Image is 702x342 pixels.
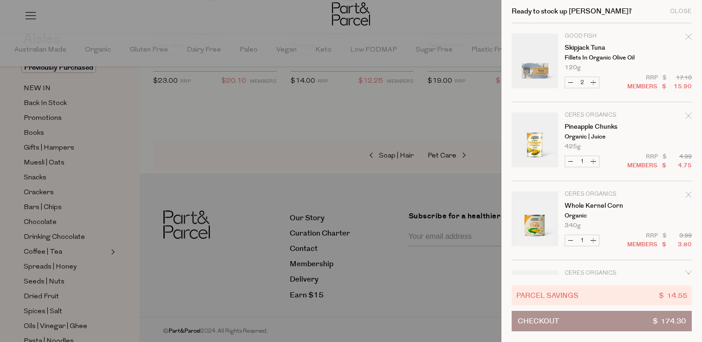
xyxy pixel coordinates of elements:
[653,311,686,331] span: $ 174.30
[565,124,637,130] a: Pineapple Chunks
[576,235,588,246] input: QTY Whole Kernel Corn
[685,190,692,203] div: Remove Whole Kernel Corn
[576,77,588,88] input: QTY Skipjack Tuna
[565,213,637,219] p: Organic
[576,156,588,167] input: QTY Pineapple Chunks
[565,223,581,229] span: 340g
[565,270,637,276] p: Ceres Organics
[565,55,637,61] p: Fillets in Organic Olive Oil
[670,8,692,14] div: Close
[565,45,637,51] a: Skipjack Tuna
[512,311,692,331] button: Checkout$ 174.30
[518,311,559,331] span: Checkout
[516,290,578,301] span: Parcel Savings
[565,65,581,71] span: 120g
[565,134,637,140] p: Organic | Juice
[659,290,687,301] span: $ 14.55
[685,32,692,45] div: Remove Skipjack Tuna
[685,111,692,124] div: Remove Pineapple Chunks
[565,203,637,209] a: Whole Kernel Corn
[685,269,692,282] div: Remove Chickpeas
[565,144,581,150] span: 425g
[565,191,637,197] p: Ceres Organics
[565,33,637,39] p: Good Fish
[565,112,637,118] p: Ceres Organics
[512,8,632,15] h2: Ready to stock up [PERSON_NAME]?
